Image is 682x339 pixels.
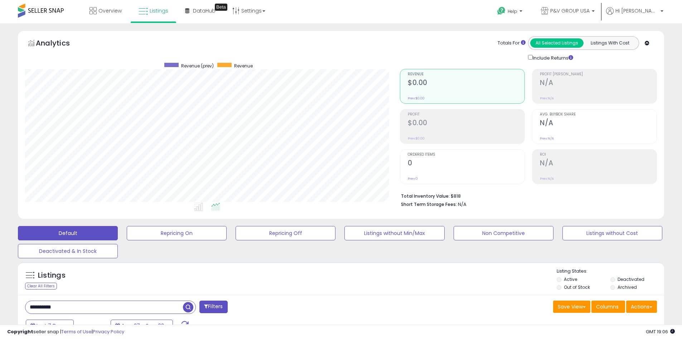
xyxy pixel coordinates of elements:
[236,226,335,240] button: Repricing Off
[408,176,418,181] small: Prev: 0
[615,7,658,14] span: Hi [PERSON_NAME]
[61,328,92,335] a: Terms of Use
[18,226,118,240] button: Default
[583,38,637,48] button: Listings With Cost
[38,270,66,281] h5: Listings
[540,153,657,157] span: ROI
[408,159,524,169] h2: 0
[401,201,457,207] b: Short Term Storage Fees:
[26,320,74,332] button: Last 7 Days
[408,96,425,100] small: Prev: $0.00
[18,244,118,258] button: Deactivated & In Stock
[540,176,554,181] small: Prev: N/A
[408,113,524,117] span: Profit
[215,4,227,11] div: Tooltip anchor
[127,226,227,240] button: Repricing On
[401,193,450,199] b: Total Inventory Value:
[540,113,657,117] span: Avg. Buybox Share
[93,328,124,335] a: Privacy Policy
[98,7,122,14] span: Overview
[562,226,662,240] button: Listings without Cost
[553,301,590,313] button: Save View
[540,96,554,100] small: Prev: N/A
[344,226,444,240] button: Listings without Min/Max
[408,153,524,157] span: Ordered Items
[7,329,124,335] div: seller snap | |
[596,303,619,310] span: Columns
[564,276,577,282] label: Active
[498,40,526,47] div: Totals For
[111,320,173,332] button: Aug-27 - Sep-02
[497,6,506,15] i: Get Help
[234,63,253,69] span: Revenue
[606,7,663,23] a: Hi [PERSON_NAME]
[540,136,554,141] small: Prev: N/A
[181,63,214,69] span: Revenue (prev)
[75,323,108,330] span: Compared to:
[408,119,524,128] h2: $0.00
[458,201,466,208] span: N/A
[492,1,529,23] a: Help
[7,328,33,335] strong: Copyright
[408,136,425,141] small: Prev: $0.00
[540,79,657,88] h2: N/A
[550,7,590,14] span: P&V GROUP USA
[618,284,637,290] label: Archived
[646,328,675,335] span: 2025-09-11 19:06 GMT
[408,72,524,76] span: Revenue
[557,268,664,275] p: Listing States:
[25,283,57,289] div: Clear All Filters
[121,322,164,329] span: Aug-27 - Sep-02
[540,72,657,76] span: Profit [PERSON_NAME]
[150,7,168,14] span: Listings
[530,38,584,48] button: All Selected Listings
[540,159,657,169] h2: N/A
[618,276,644,282] label: Deactivated
[564,284,590,290] label: Out of Stock
[508,8,517,14] span: Help
[626,301,657,313] button: Actions
[523,53,582,62] div: Include Returns
[193,7,216,14] span: DataHub
[37,322,65,329] span: Last 7 Days
[36,38,84,50] h5: Analytics
[454,226,553,240] button: Non Competitive
[408,79,524,88] h2: $0.00
[199,301,227,313] button: Filters
[591,301,625,313] button: Columns
[401,191,652,200] li: $818
[540,119,657,128] h2: N/A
